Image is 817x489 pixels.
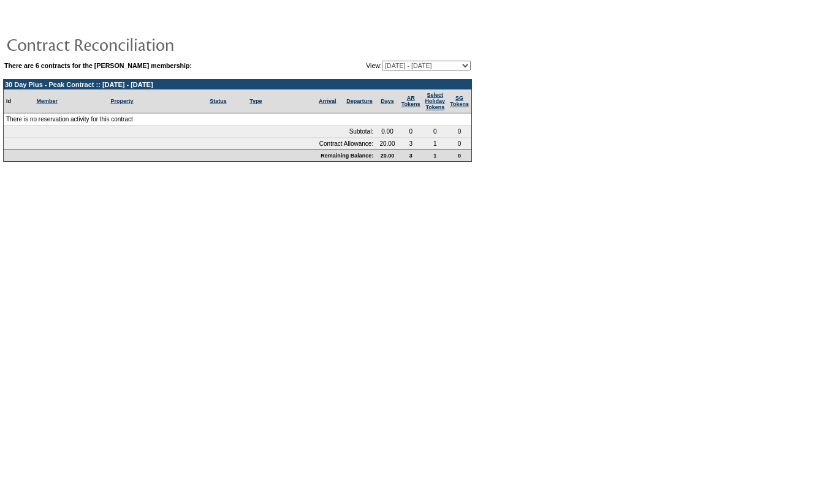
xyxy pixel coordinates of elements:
a: Departure [346,98,373,104]
td: There is no reservation activity for this contract [4,113,471,126]
a: Arrival [319,98,336,104]
b: There are 6 contracts for the [PERSON_NAME] membership: [4,62,192,69]
td: 1 [423,138,448,150]
td: 0 [447,126,471,138]
a: Member [36,98,58,104]
td: 3 [399,138,423,150]
td: Remaining Balance: [4,150,376,161]
td: Subtotal: [4,126,376,138]
td: Contract Allowance: [4,138,376,150]
td: 30 Day Plus - Peak Contract :: [DATE] - [DATE] [4,80,471,89]
td: 0.00 [376,126,399,138]
a: Select HolidayTokens [425,92,446,110]
td: 20.00 [376,138,399,150]
td: View: [304,61,471,70]
td: 0 [447,150,471,161]
td: 0 [423,126,448,138]
a: ARTokens [401,95,420,107]
a: Days [381,98,394,104]
td: 0 [399,126,423,138]
a: SGTokens [450,95,469,107]
td: 3 [399,150,423,161]
a: Status [210,98,227,104]
td: 0 [447,138,471,150]
td: 1 [423,150,448,161]
td: Id [4,89,34,113]
a: Type [249,98,262,104]
a: Property [111,98,134,104]
td: 20.00 [376,150,399,161]
img: pgTtlContractReconciliation.gif [6,32,251,56]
